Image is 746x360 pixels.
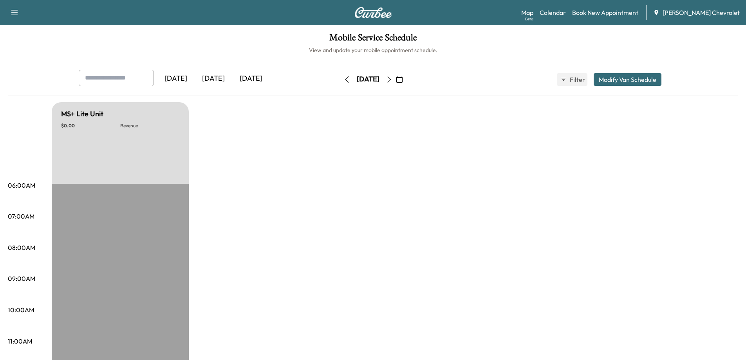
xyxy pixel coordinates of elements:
button: Modify Van Schedule [594,73,661,86]
p: 10:00AM [8,305,34,315]
div: [DATE] [232,70,270,88]
button: Filter [557,73,587,86]
div: [DATE] [357,74,379,84]
div: [DATE] [157,70,195,88]
h5: MS+ Lite Unit [61,109,103,119]
a: Book New Appointment [572,8,638,17]
p: 07:00AM [8,212,34,221]
p: 08:00AM [8,243,35,252]
p: $ 0.00 [61,123,120,129]
h6: View and update your mobile appointment schedule. [8,46,738,54]
p: Revenue [120,123,179,129]
span: Filter [570,75,584,84]
a: Calendar [540,8,566,17]
a: MapBeta [521,8,533,17]
p: 11:00AM [8,336,32,346]
p: 09:00AM [8,274,35,283]
img: Curbee Logo [354,7,392,18]
p: 06:00AM [8,181,35,190]
h1: Mobile Service Schedule [8,33,738,46]
div: Beta [525,16,533,22]
span: [PERSON_NAME] Chevrolet [663,8,740,17]
div: [DATE] [195,70,232,88]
